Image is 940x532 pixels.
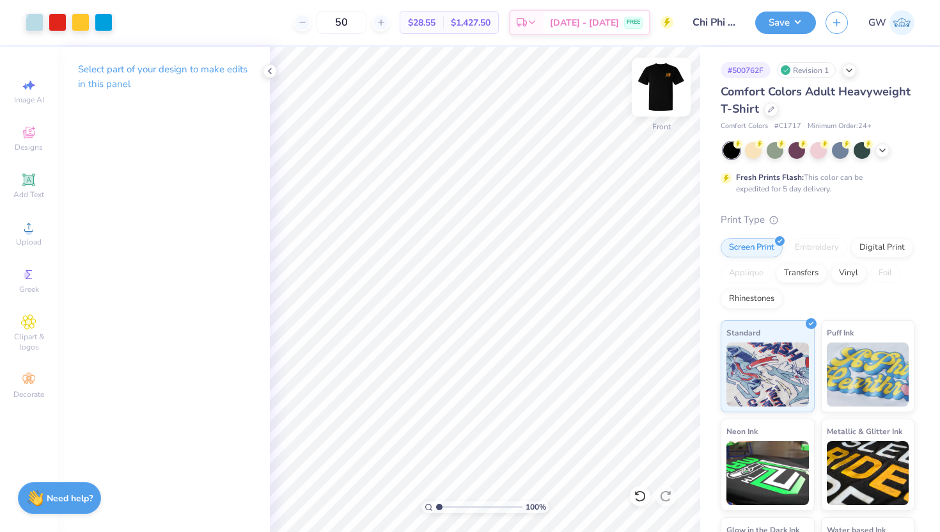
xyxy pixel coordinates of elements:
[13,389,44,399] span: Decorate
[721,84,911,117] span: Comfort Colors Adult Heavyweight T-Shirt
[721,213,914,227] div: Print Type
[683,10,746,35] input: Untitled Design
[827,424,902,438] span: Metallic & Glitter Ink
[451,16,490,29] span: $1,427.50
[777,62,836,78] div: Revision 1
[827,441,909,505] img: Metallic & Glitter Ink
[721,238,783,257] div: Screen Print
[889,10,914,35] img: Gray Willits
[19,284,39,294] span: Greek
[726,343,809,407] img: Standard
[776,264,827,283] div: Transfers
[47,492,93,504] strong: Need help?
[831,264,866,283] div: Vinyl
[726,424,758,438] span: Neon Ink
[787,238,847,257] div: Embroidery
[15,142,43,152] span: Designs
[755,12,816,34] button: Save
[827,343,909,407] img: Puff Ink
[652,121,671,133] div: Front
[6,332,51,352] span: Clipart & logos
[721,289,783,309] div: Rhinestones
[408,16,435,29] span: $28.55
[721,62,771,78] div: # 500762F
[317,11,366,34] input: – –
[726,326,760,339] span: Standard
[526,501,546,513] span: 100 %
[774,121,801,132] span: # C1717
[827,326,854,339] span: Puff Ink
[870,264,900,283] div: Foil
[636,61,687,113] img: Front
[736,172,893,195] div: This color can be expedited for 5 day delivery.
[736,172,804,182] strong: Fresh Prints Flash:
[868,10,914,35] a: GW
[78,62,249,92] p: Select part of your design to make edits in this panel
[721,121,768,132] span: Comfort Colors
[550,16,619,29] span: [DATE] - [DATE]
[851,238,913,257] div: Digital Print
[627,18,640,27] span: FREE
[16,237,42,247] span: Upload
[13,189,44,200] span: Add Text
[14,95,44,105] span: Image AI
[868,15,886,30] span: GW
[726,441,809,505] img: Neon Ink
[721,264,772,283] div: Applique
[808,121,872,132] span: Minimum Order: 24 +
